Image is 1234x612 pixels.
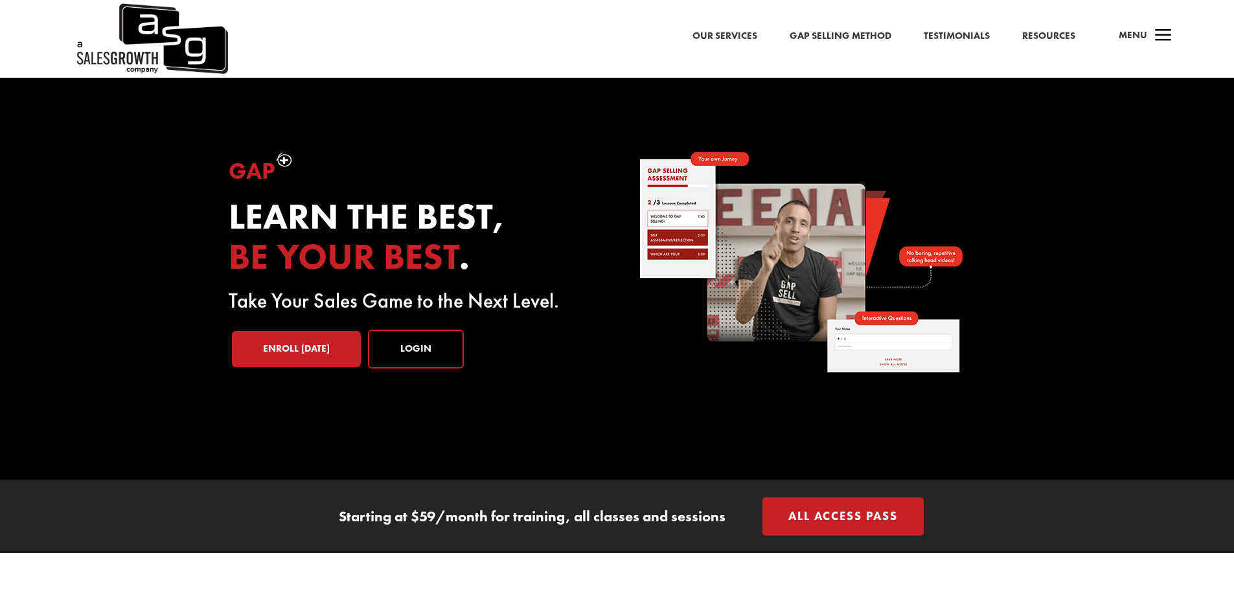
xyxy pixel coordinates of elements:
p: Take Your Sales Game to the Next Level. [229,293,596,309]
a: Testimonials [924,28,990,45]
img: self-paced-sales-course-online [639,152,963,372]
a: Our Services [692,28,757,45]
img: plus-symbol-white [276,152,292,167]
a: Gap Selling Method [790,28,891,45]
span: a [1150,23,1176,49]
h2: Learn the best, . [229,197,596,283]
a: All Access Pass [762,497,924,536]
a: Resources [1022,28,1075,45]
a: Login [368,330,464,368]
a: Enroll [DATE] [232,331,361,367]
span: Gap [229,156,275,186]
span: Menu [1119,28,1147,41]
span: be your best [229,233,459,280]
